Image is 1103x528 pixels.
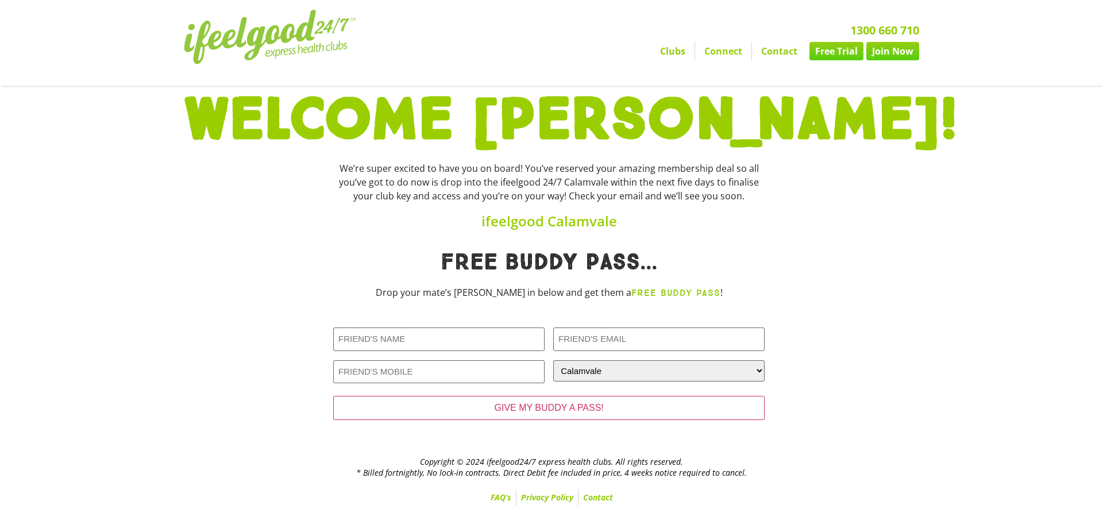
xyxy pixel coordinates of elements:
[184,91,919,150] h1: WELCOME [PERSON_NAME]!
[184,457,919,477] h2: Copyright © 2024 ifeelgood24/7 express health clubs. All rights reserved. * Billed fortnightly, N...
[651,42,695,60] a: Clubs
[579,490,618,506] a: Contact
[695,42,751,60] a: Connect
[866,42,919,60] a: Join Now
[333,161,765,203] div: We’re super excited to have you on board! You’ve reserved your amazing membership deal so all you...
[333,214,765,228] h4: ifeelgood Calamvale
[631,287,720,298] strong: FREE BUDDY PASS
[486,490,516,506] a: FAQ’s
[516,490,578,506] a: Privacy Policy
[445,42,919,60] nav: Menu
[809,42,863,60] a: Free Trial
[333,327,545,351] input: FRIEND'S NAME
[850,22,919,38] a: 1300 660 710
[333,251,765,274] h1: Free Buddy pass...
[333,396,765,420] input: GIVE MY BUDDY A PASS!
[333,286,765,300] p: Drop your mate’s [PERSON_NAME] in below and get them a !
[333,360,545,384] input: FRIEND'S MOBILE
[553,327,765,351] input: FRIEND'S EMAIL
[184,490,919,506] nav: Menu
[752,42,807,60] a: Contact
